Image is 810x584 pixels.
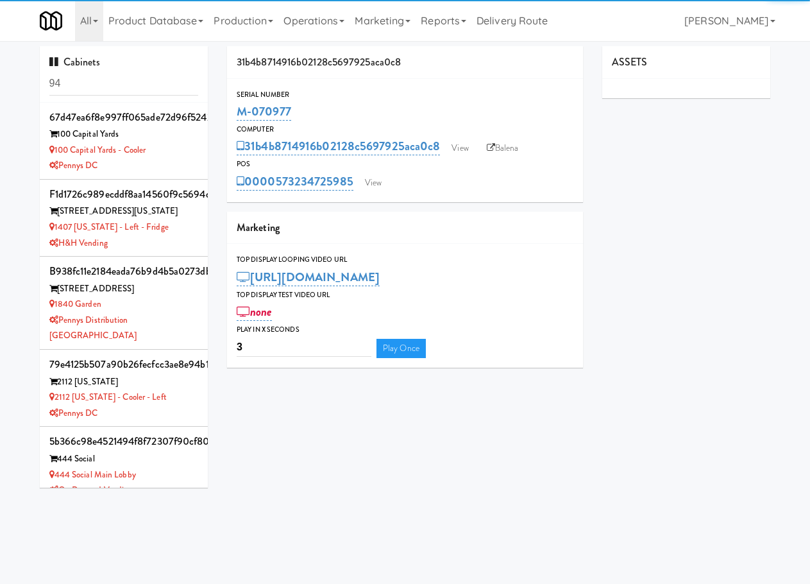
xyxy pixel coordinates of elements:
div: 5b366c98e4521494f8f72307f90cf80e [49,432,199,451]
div: Serial Number [237,89,573,101]
a: M-070977 [237,103,291,121]
a: Pennys Distribution [GEOGRAPHIC_DATA] [49,314,137,342]
a: View [359,173,388,193]
a: [URL][DOMAIN_NAME] [237,268,380,286]
li: 5b366c98e4521494f8f72307f90cf80e444 Social 444 Social Main LobbyOn Demand Vending [40,427,208,504]
a: Pennys DC [49,407,98,419]
a: 31b4b8714916b02128c5697925aca0c8 [237,137,440,155]
img: Micromart [40,10,62,32]
div: 79e4125b507a90b26fecfcc3ae8e94b1 [49,355,199,374]
span: Cabinets [49,55,101,69]
div: f1d1726c989ecddf8aa14560f9c5694d [49,185,199,204]
li: b938fc11e2184eada76b9d4b5a0273db[STREET_ADDRESS] 1840 GardenPennys Distribution [GEOGRAPHIC_DATA] [40,257,208,350]
div: 2112 [US_STATE] [49,374,199,390]
span: Marketing [237,220,280,235]
a: Balena [480,139,525,158]
div: b938fc11e2184eada76b9d4b5a0273db [49,262,199,281]
li: f1d1726c989ecddf8aa14560f9c5694d[STREET_ADDRESS][US_STATE] 1407 [US_STATE] - Left - FridgeH&H Ven... [40,180,208,257]
div: 67d47ea6f8e997ff065ade72d96f5242 [49,108,199,127]
a: 1840 Garden [49,298,101,310]
a: 1407 [US_STATE] - Left - Fridge [49,221,169,233]
span: ASSETS [612,55,648,69]
div: POS [237,158,573,171]
div: 31b4b8714916b02128c5697925aca0c8 [227,46,583,79]
div: Top Display Looping Video Url [237,253,573,266]
a: H&H Vending [49,237,108,249]
div: [STREET_ADDRESS][US_STATE] [49,203,199,219]
div: Play in X seconds [237,323,573,336]
a: View [445,139,475,158]
li: 79e4125b507a90b26fecfcc3ae8e94b12112 [US_STATE] 2112 [US_STATE] - Cooler - LeftPennys DC [40,350,208,427]
a: Pennys DC [49,159,98,171]
a: Play Once [376,339,426,358]
a: 2112 [US_STATE] - Cooler - Left [49,391,167,403]
a: On Demand Vending [49,484,133,496]
a: 444 Social Main Lobby [49,468,136,481]
div: Top Display Test Video Url [237,289,573,302]
a: none [237,303,272,321]
div: 100 Capital Yards [49,126,199,142]
a: 100 Capital Yards - Cooler [49,144,146,156]
li: 67d47ea6f8e997ff065ade72d96f5242100 Capital Yards 100 Capital Yards - CoolerPennys DC [40,103,208,180]
a: 0000573234725985 [237,173,353,191]
div: 444 Social [49,451,199,467]
div: Computer [237,123,573,136]
input: Search cabinets [49,72,199,96]
div: [STREET_ADDRESS] [49,281,199,297]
